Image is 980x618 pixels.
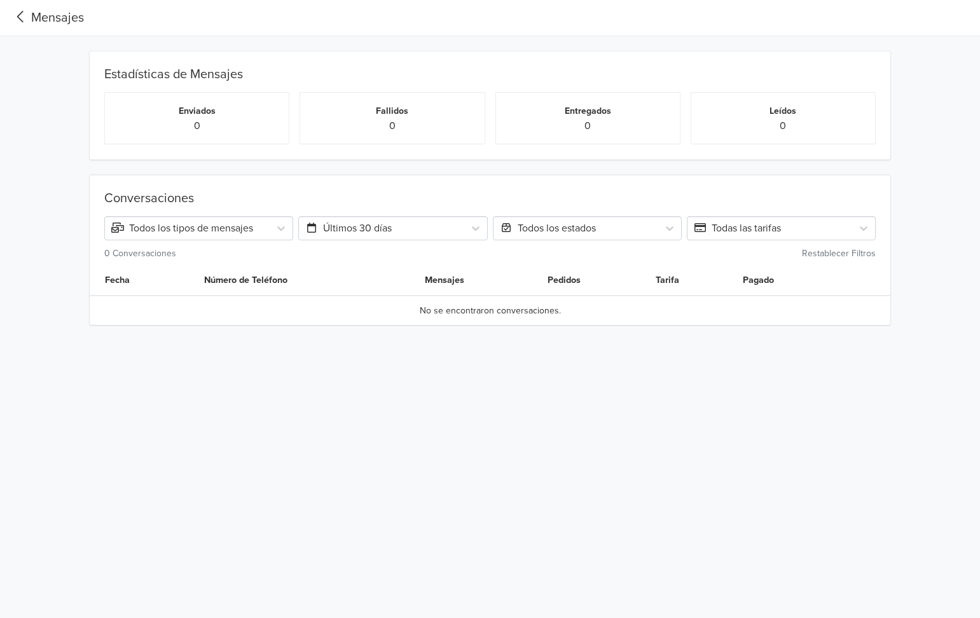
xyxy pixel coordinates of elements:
[115,118,279,134] p: 0
[417,266,540,296] th: Mensajes
[99,52,881,87] div: Estadísticas de Mensajes
[540,266,648,296] th: Pedidos
[701,118,865,134] p: 0
[310,118,474,134] p: 0
[179,106,216,116] small: Enviados
[802,248,876,259] small: Restablecer Filtros
[90,266,197,296] th: Fecha
[565,106,611,116] small: Entregados
[694,222,781,235] span: Todas las tarifas
[111,222,253,235] span: Todos los tipos de mensajes
[420,304,561,317] span: No se encontraron conversaciones.
[305,222,392,235] span: Últimos 30 días
[648,266,735,296] th: Tarifa
[104,248,176,259] small: 0 Conversaciones
[735,266,839,296] th: Pagado
[10,8,84,27] a: Mensajes
[500,222,596,235] span: Todos los estados
[770,106,796,116] small: Leídos
[197,266,417,296] th: Número de Teléfono
[506,118,670,134] p: 0
[104,191,876,211] div: Conversaciones
[376,106,408,116] small: Fallidos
